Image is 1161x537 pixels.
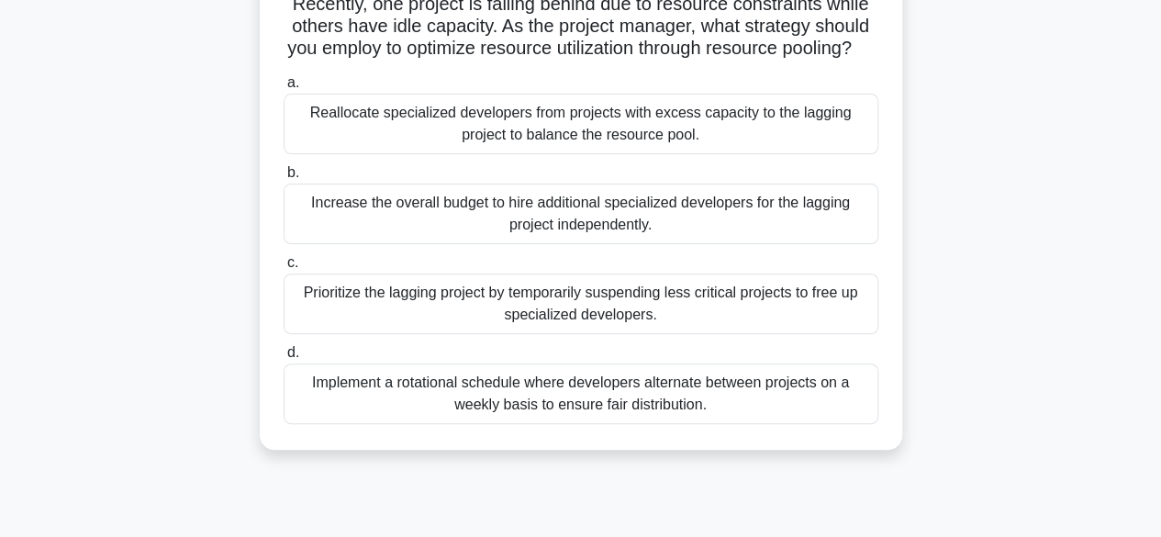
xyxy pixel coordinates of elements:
[284,184,878,244] div: Increase the overall budget to hire additional specialized developers for the lagging project ind...
[287,164,299,180] span: b.
[284,94,878,154] div: Reallocate specialized developers from projects with excess capacity to the lagging project to ba...
[287,344,299,360] span: d.
[287,254,298,270] span: c.
[284,274,878,334] div: Prioritize the lagging project by temporarily suspending less critical projects to free up specia...
[284,364,878,424] div: Implement a rotational schedule where developers alternate between projects on a weekly basis to ...
[287,74,299,90] span: a.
